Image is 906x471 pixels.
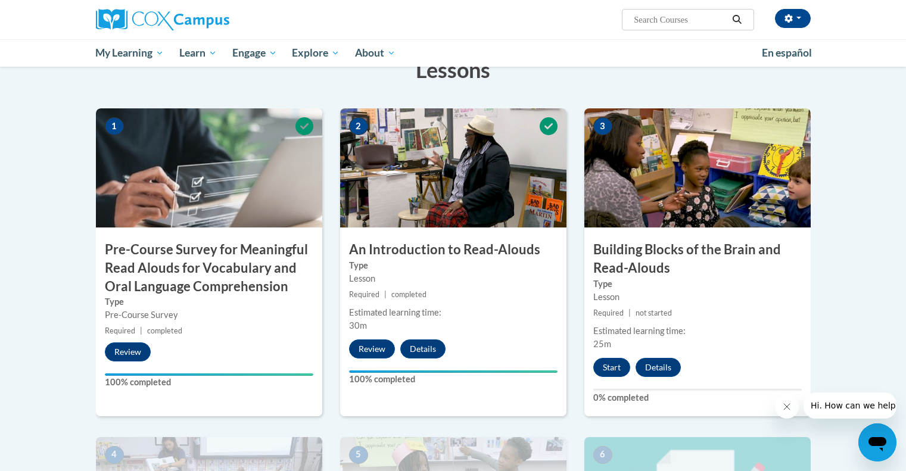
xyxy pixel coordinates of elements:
[593,291,802,304] div: Lesson
[355,46,396,60] span: About
[340,108,566,227] img: Course Image
[179,46,217,60] span: Learn
[147,326,182,335] span: completed
[349,272,558,285] div: Lesson
[105,373,313,376] div: Your progress
[347,39,403,67] a: About
[633,13,728,27] input: Search Courses
[593,277,802,291] label: Type
[804,392,896,419] iframe: Message from company
[636,308,672,317] span: not started
[349,370,558,373] div: Your progress
[225,39,285,67] a: Engage
[593,391,802,404] label: 0% completed
[775,395,799,419] iframe: Close message
[400,339,446,358] button: Details
[232,46,277,60] span: Engage
[349,259,558,272] label: Type
[593,339,611,349] span: 25m
[105,446,124,464] span: 4
[858,423,896,461] iframe: Button to launch messaging window
[96,9,322,30] a: Cox Campus
[349,373,558,386] label: 100% completed
[105,326,135,335] span: Required
[349,339,395,358] button: Review
[7,8,96,18] span: Hi. How can we help?
[775,9,811,28] button: Account Settings
[349,320,367,330] span: 30m
[172,39,225,67] a: Learn
[292,46,340,60] span: Explore
[105,295,313,308] label: Type
[78,39,829,67] div: Main menu
[593,117,612,135] span: 3
[105,376,313,389] label: 100% completed
[340,241,566,259] h3: An Introduction to Read-Alouds
[349,290,379,299] span: Required
[284,39,347,67] a: Explore
[96,108,322,227] img: Course Image
[96,9,229,30] img: Cox Campus
[349,117,368,135] span: 2
[105,117,124,135] span: 1
[140,326,142,335] span: |
[593,358,630,377] button: Start
[628,308,631,317] span: |
[384,290,387,299] span: |
[349,446,368,464] span: 5
[636,358,681,377] button: Details
[88,39,172,67] a: My Learning
[105,308,313,322] div: Pre-Course Survey
[593,446,612,464] span: 6
[593,325,802,338] div: Estimated learning time:
[95,46,164,60] span: My Learning
[584,108,811,227] img: Course Image
[96,55,811,85] h3: Lessons
[391,290,426,299] span: completed
[754,40,820,65] a: En español
[96,241,322,295] h3: Pre-Course Survey for Meaningful Read Alouds for Vocabulary and Oral Language Comprehension
[584,241,811,277] h3: Building Blocks of the Brain and Read-Alouds
[762,46,812,59] span: En español
[349,306,558,319] div: Estimated learning time:
[728,13,746,27] button: Search
[593,308,624,317] span: Required
[105,342,151,361] button: Review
